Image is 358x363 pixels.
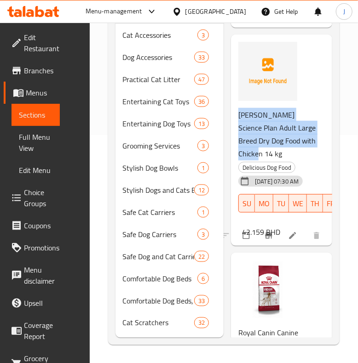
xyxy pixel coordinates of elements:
[115,157,224,179] div: Stylish Dog Bowls1
[195,252,208,261] span: 22
[123,30,198,41] span: Cat Accessories
[197,229,209,240] div: items
[123,96,194,107] span: Entertaining Cat Toys
[238,42,297,101] img: Hill's Science Plan Adult Large Breed Dry Dog Food with Chicken 14 kg
[197,162,209,173] div: items
[194,295,209,306] div: items
[243,197,251,210] span: SU
[123,273,198,284] span: Comfortable Dog Beds
[123,295,194,306] span: Comfortable Dog Beds, Comfortable Cat Beds
[115,245,224,268] div: Safe Dog and Cat Carriers22
[123,118,194,129] span: Entertaining Dog Toys
[197,207,209,218] div: items
[115,113,224,135] div: Entertaining Dog Toys13
[323,194,339,213] button: FR
[115,223,224,245] div: Safe Dog Carriers3
[198,142,208,150] span: 3
[238,108,316,161] span: [PERSON_NAME] Science Plan Adult Large Breed Dry Dog Food with Chicken 14 kg
[311,197,319,210] span: TH
[4,60,61,82] a: Branches
[293,197,303,210] span: WE
[343,6,345,17] span: J
[115,90,224,113] div: Entertaining Cat Toys36
[238,326,298,353] span: Royal Canin Canine Medium Adult 4 Kg
[123,229,198,240] span: Safe Dog Carriers
[273,194,289,213] button: TU
[4,292,60,314] a: Upsell
[24,65,53,76] span: Branches
[195,97,208,106] span: 36
[24,187,52,209] span: Choice Groups
[24,298,52,309] span: Upsell
[259,197,270,210] span: MO
[123,74,194,85] span: Practical Cat Litter
[289,194,307,213] button: WE
[198,274,208,283] span: 6
[19,109,52,120] span: Sections
[115,24,224,46] div: Cat Accessories3
[194,118,209,129] div: items
[24,264,55,286] span: Menu disclaimer
[327,197,335,210] span: FR
[123,251,194,262] div: Safe Dog and Cat Carriers
[123,140,198,151] span: Grooming Services
[238,260,297,319] img: Royal Canin Canine Medium Adult 4 Kg
[195,119,208,128] span: 13
[123,52,194,63] span: Dog Accessories
[19,131,52,154] span: Full Menu View
[26,87,52,98] span: Menus
[4,259,62,292] a: Menu disclaimer
[288,231,299,240] a: Edit menu item
[307,194,323,213] button: TH
[277,197,285,210] span: TU
[115,268,224,290] div: Comfortable Dog Beds6
[195,319,208,327] span: 32
[24,32,59,54] span: Edit Restaurant
[24,220,52,231] span: Coupons
[194,52,209,63] div: items
[115,201,224,223] div: Safe Cat Carriers1
[238,194,255,213] button: SU
[237,227,257,244] span: Select to update
[255,194,273,213] button: MO
[194,251,209,262] div: items
[123,162,198,173] span: Stylish Dog Bowls
[123,184,194,196] span: Stylish Dogs and Cats Bowls
[115,290,224,312] div: Comfortable Dog Beds, Comfortable Cat Beds33
[195,53,208,62] span: 33
[194,317,209,328] div: items
[4,214,60,237] a: Coupons
[195,186,208,195] span: 12
[24,320,53,342] span: Coverage Report
[259,226,281,246] button: Branch-specific-item
[4,82,60,104] a: Menus
[198,164,208,173] span: 1
[115,68,224,90] div: Practical Cat Litter47
[194,96,209,107] div: items
[251,177,302,186] span: [DATE] 07:30 AM
[4,314,60,347] a: Coverage Report
[4,237,67,259] a: Promotions
[194,74,209,85] div: items
[115,179,224,201] div: Stylish Dogs and Cats Bowls12
[197,30,209,41] div: items
[198,230,208,239] span: 3
[19,165,52,176] span: Edit Menu
[185,6,246,17] div: [GEOGRAPHIC_DATA]
[198,31,208,40] span: 3
[197,140,209,151] div: items
[306,226,329,246] button: delete
[198,208,208,217] span: 1
[115,312,224,334] div: Cat Scratchers32
[123,207,198,218] span: Safe Cat Carriers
